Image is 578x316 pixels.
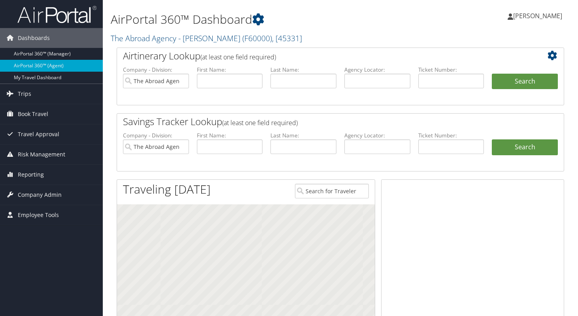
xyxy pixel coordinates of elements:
span: , [ 45331 ] [272,33,302,44]
label: Company - Division: [123,66,189,74]
img: airportal-logo.png [17,5,96,24]
label: Ticket Number: [418,66,484,74]
a: Search [492,139,558,155]
span: Dashboards [18,28,50,48]
span: Book Travel [18,104,48,124]
label: Ticket Number: [418,131,484,139]
label: First Name: [197,131,263,139]
span: Trips [18,84,31,104]
input: search accounts [123,139,189,154]
span: ( F60000 ) [242,33,272,44]
a: The Abroad Agency - [PERSON_NAME] [111,33,302,44]
input: Search for Traveler [295,184,369,198]
h1: AirPortal 360™ Dashboard [111,11,417,28]
h2: Airtinerary Lookup [123,49,521,63]
span: Risk Management [18,145,65,164]
a: [PERSON_NAME] [508,4,570,28]
span: Travel Approval [18,124,59,144]
span: Company Admin [18,185,62,205]
label: Company - Division: [123,131,189,139]
h2: Savings Tracker Lookup [123,115,521,128]
label: First Name: [197,66,263,74]
button: Search [492,74,558,89]
h1: Traveling [DATE] [123,181,211,198]
span: (at least one field required) [222,118,298,127]
label: Agency Locator: [344,66,410,74]
span: Employee Tools [18,205,59,225]
label: Agency Locator: [344,131,410,139]
span: (at least one field required) [200,53,276,61]
label: Last Name: [270,131,336,139]
span: [PERSON_NAME] [513,11,562,20]
label: Last Name: [270,66,336,74]
span: Reporting [18,165,44,185]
